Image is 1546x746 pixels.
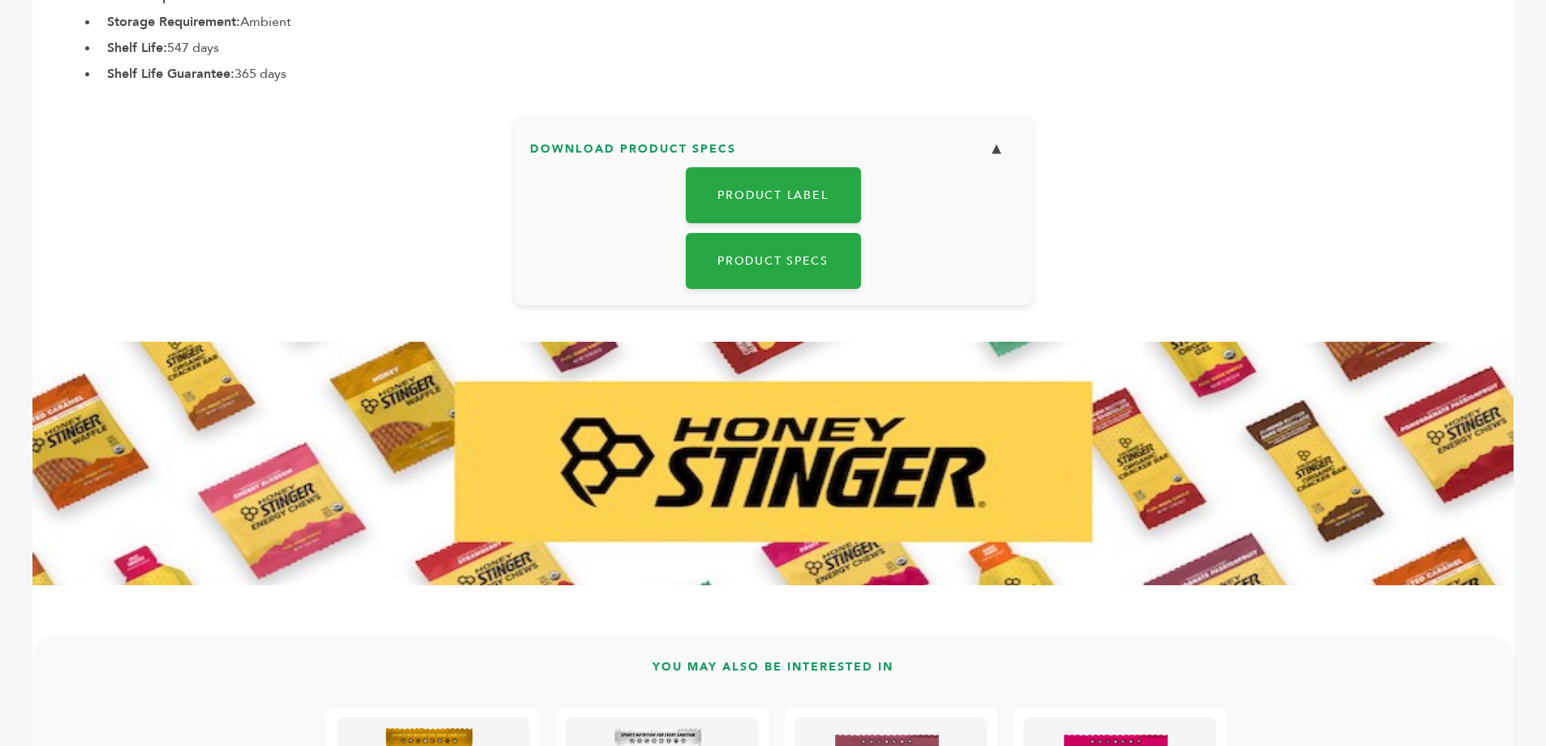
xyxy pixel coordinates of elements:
[32,659,1514,688] h3: You may also be interested in
[99,38,1514,58] li: 547 days
[107,65,235,83] b: Shelf Life Guarantee:
[99,64,1514,84] li: 365 days
[686,167,861,223] a: Product Label
[530,132,1017,179] h3: Download Product Specs
[686,233,861,289] a: Product Specs
[99,12,1514,32] li: Ambient
[976,132,1017,167] button: ▼
[107,13,240,31] b: Storage Requirement:
[107,39,167,57] b: Shelf Life:
[32,342,1514,585] img: IMG_2889.jpg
